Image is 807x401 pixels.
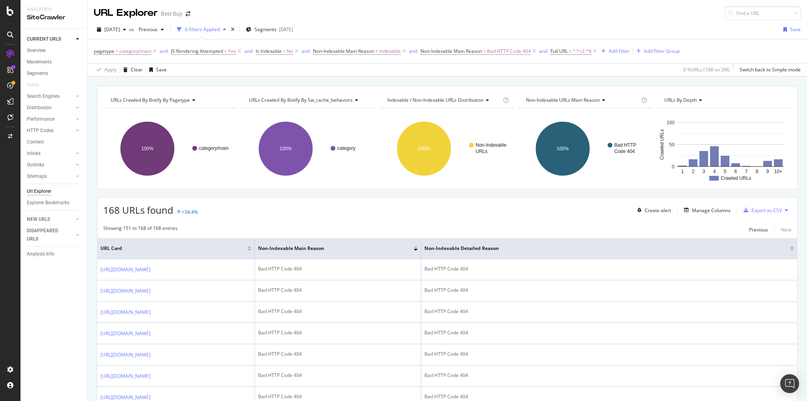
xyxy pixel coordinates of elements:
[723,169,726,174] text: 5
[424,308,794,315] div: Bad HTTP Code 404
[550,48,568,54] span: Full URL
[100,245,245,252] span: URL Card
[27,13,81,22] div: SiteCrawler
[749,226,768,233] div: Previous
[780,23,801,36] button: Save
[556,146,569,151] text: 100%
[790,26,801,33] div: Save
[94,23,129,36] button: [DATE]
[100,287,151,295] a: [URL][DOMAIN_NAME]
[751,207,782,214] div: Export as CSV
[111,97,190,103] span: URLs Crawled By Botify By pagetype
[766,169,769,174] text: 9
[94,48,114,54] span: pagetype
[156,66,167,73] div: Save
[104,26,120,33] span: 2025 Sep. 2nd
[644,48,680,54] div: Add Filter Group
[160,47,168,55] button: and
[244,48,253,54] div: and
[27,215,50,224] div: NEW URLS
[734,169,737,174] text: 6
[100,351,151,359] a: [URL][DOMAIN_NAME]
[199,145,229,151] text: category/main
[645,207,671,214] div: Create alert
[27,161,44,169] div: Outlinks
[683,66,730,73] div: 0 % URLs ( 168 on 3M )
[103,203,173,216] span: 168 URLs found
[27,138,44,146] div: Content
[280,146,292,151] text: 100%
[27,115,74,123] a: Performance
[713,169,716,174] text: 4
[247,94,369,106] h4: URLs Crawled By Botify By sw_cache_behaviors
[27,161,74,169] a: Outlinks
[424,329,794,336] div: Bad HTTP Code 404
[27,69,82,78] a: Segments
[27,104,52,112] div: Distribution
[258,308,418,315] div: Bad HTTP Code 404
[160,48,168,54] div: and
[258,287,418,294] div: Bad HTTP Code 404
[420,48,482,54] span: Non-Indexable Main Reason
[27,81,39,89] div: Visits
[94,6,158,20] div: URL Explorer
[526,97,600,103] span: Non-Indexable URLs Main Reason
[27,92,60,101] div: Search Engines
[409,48,417,54] div: and
[287,46,293,57] span: No
[185,26,220,33] div: 6 Filters Applied
[27,35,74,43] a: CURRENT URLS
[27,138,82,146] a: Content
[27,215,74,224] a: NEW URLS
[424,372,794,379] div: Bad HTTP Code 404
[27,227,67,243] div: DISAPPEARED URLS
[258,329,418,336] div: Bad HTTP Code 404
[255,26,277,33] span: Segments
[27,199,82,207] a: Explorer Bookmarks
[781,226,791,233] div: Next
[258,351,418,358] div: Bad HTTP Code 404
[379,46,401,57] span: Indexable
[27,92,74,101] a: Search Engines
[258,393,418,400] div: Bad HTTP Code 404
[634,204,671,216] button: Create alert
[487,46,531,57] span: Bad HTTP Code 404
[27,227,74,243] a: DISAPPEARED URLS
[229,26,236,34] div: times
[424,393,794,400] div: Bad HTTP Code 404
[725,6,801,20] input: Find a URL
[119,46,151,57] span: category/main
[103,225,178,234] div: Showing 151 to 168 of 168 entries
[182,209,198,215] div: +34.4%
[242,114,376,183] div: A chart.
[27,69,48,78] div: Segments
[131,66,143,73] div: Clear
[100,330,151,338] a: [URL][DOMAIN_NAME]
[736,63,801,76] button: Switch back to Simple mode
[27,115,54,123] div: Performance
[380,114,514,183] svg: A chart.
[539,48,547,54] div: and
[103,114,238,183] svg: A chart.
[663,94,784,106] h4: URLs by Depth
[659,129,664,160] text: Crawled URLs
[539,47,547,55] button: and
[136,23,167,36] button: Previous
[100,308,151,316] a: [URL][DOMAIN_NAME]
[774,169,782,174] text: 10+
[186,11,190,17] div: arrow-right-arrow-left
[749,225,768,234] button: Previous
[258,372,418,379] div: Bad HTTP Code 404
[109,94,231,106] h4: URLs Crawled By Botify By pagetype
[657,114,790,183] svg: A chart.
[721,175,751,181] text: Crawled URLs
[614,142,636,148] text: Bad HTTP
[27,127,54,135] div: HTTP Codes
[161,10,182,18] div: Best Buy
[27,149,41,158] div: Inlinks
[100,372,151,380] a: [URL][DOMAIN_NAME]
[664,97,697,103] span: URLs by Depth
[115,48,118,54] span: =
[337,145,355,151] text: category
